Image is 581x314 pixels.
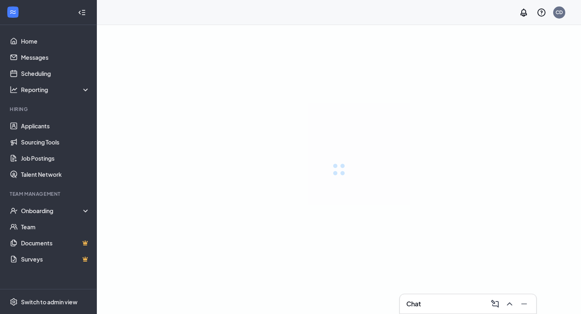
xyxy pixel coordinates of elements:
svg: Minimize [519,299,529,309]
svg: Collapse [78,8,86,17]
svg: WorkstreamLogo [9,8,17,16]
a: Applicants [21,118,90,134]
svg: Analysis [10,86,18,94]
div: Hiring [10,106,88,113]
div: Reporting [21,86,90,94]
svg: ChevronUp [505,299,514,309]
a: Team [21,219,90,235]
h3: Chat [406,299,421,308]
a: Job Postings [21,150,90,166]
svg: ComposeMessage [490,299,500,309]
div: CD [556,9,563,16]
button: ComposeMessage [488,297,501,310]
a: Talent Network [21,166,90,182]
a: Scheduling [21,65,90,82]
a: Messages [21,49,90,65]
div: Switch to admin view [21,298,77,306]
div: Team Management [10,190,88,197]
a: Home [21,33,90,49]
svg: Notifications [519,8,529,17]
button: Minimize [517,297,530,310]
a: DocumentsCrown [21,235,90,251]
svg: Settings [10,298,18,306]
svg: UserCheck [10,207,18,215]
div: Onboarding [21,207,90,215]
button: ChevronUp [502,297,515,310]
a: Sourcing Tools [21,134,90,150]
a: SurveysCrown [21,251,90,267]
svg: QuestionInfo [537,8,546,17]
